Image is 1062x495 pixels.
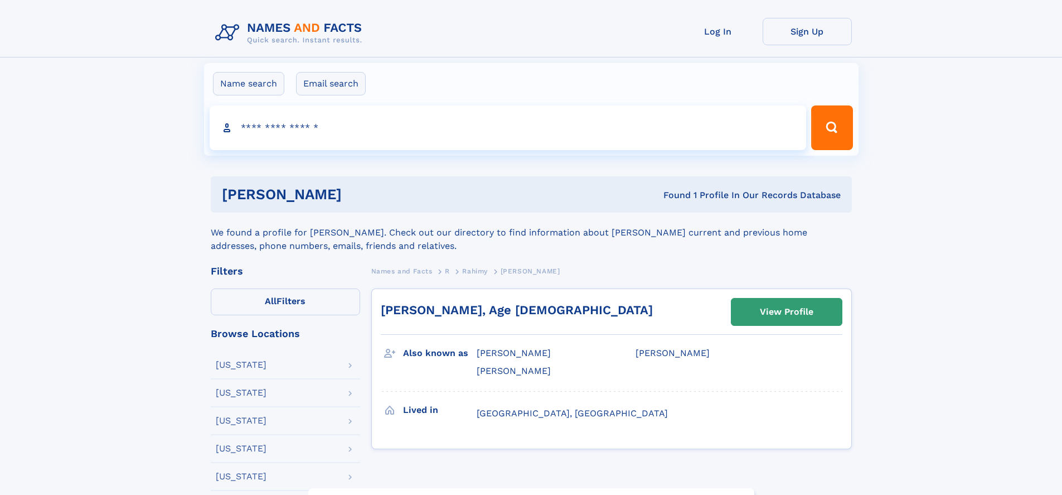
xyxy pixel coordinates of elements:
label: Filters [211,289,360,315]
a: View Profile [731,299,842,325]
span: [PERSON_NAME] [636,348,710,358]
img: Logo Names and Facts [211,18,371,48]
div: [US_STATE] [216,388,266,397]
span: Rahimy [462,267,488,275]
h3: Lived in [403,401,477,420]
span: [GEOGRAPHIC_DATA], [GEOGRAPHIC_DATA] [477,408,668,419]
div: [US_STATE] [216,416,266,425]
label: Name search [213,72,284,95]
span: All [265,296,277,306]
a: Rahimy [462,264,488,278]
button: Search Button [811,105,852,150]
span: [PERSON_NAME] [501,267,560,275]
div: [US_STATE] [216,361,266,369]
span: [PERSON_NAME] [477,348,551,358]
div: Found 1 Profile In Our Records Database [502,189,841,201]
h1: [PERSON_NAME] [222,188,503,201]
span: [PERSON_NAME] [477,366,551,376]
a: Names and Facts [371,264,433,278]
label: Email search [296,72,366,95]
div: [US_STATE] [216,444,266,453]
span: R [445,267,450,275]
div: Filters [211,266,360,276]
a: Sign Up [763,18,852,45]
h3: Also known as [403,344,477,363]
div: [US_STATE] [216,472,266,481]
a: R [445,264,450,278]
div: We found a profile for [PERSON_NAME]. Check out our directory to find information about [PERSON_N... [211,213,852,253]
input: search input [210,105,807,150]
a: Log In [673,18,763,45]
div: View Profile [760,299,813,325]
div: Browse Locations [211,329,360,339]
a: [PERSON_NAME], Age [DEMOGRAPHIC_DATA] [381,303,653,317]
